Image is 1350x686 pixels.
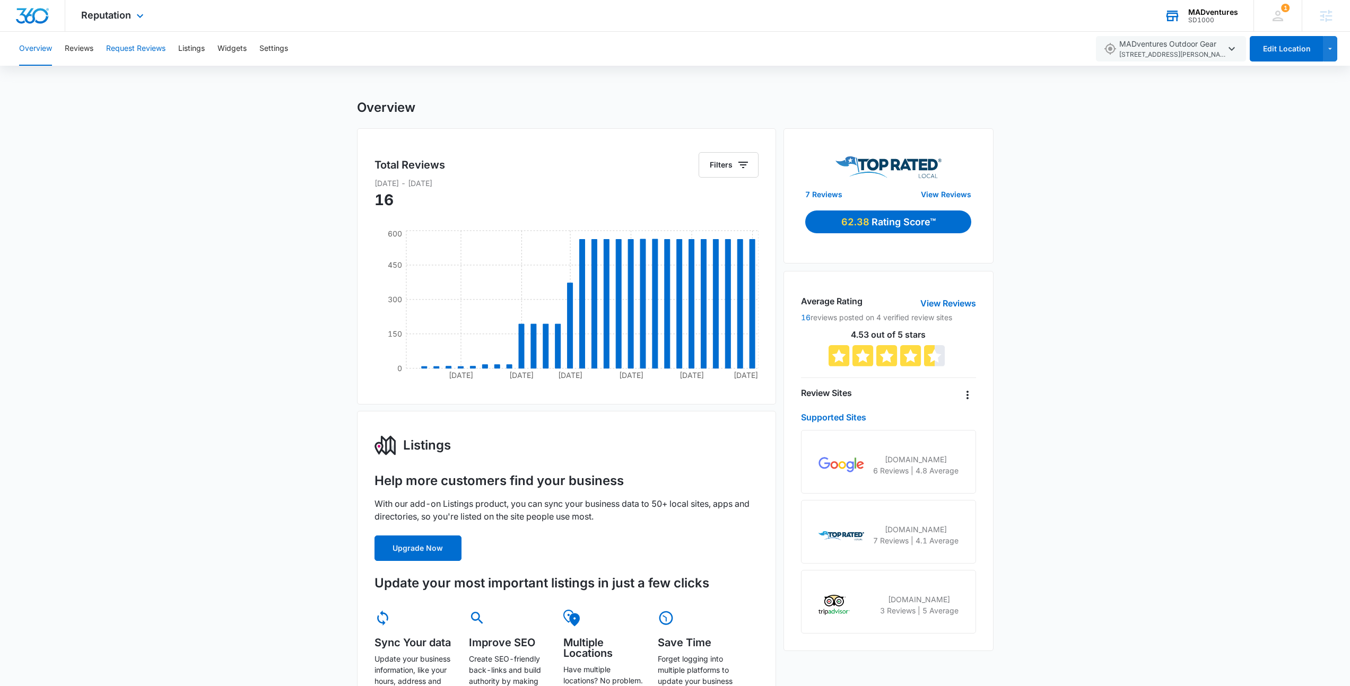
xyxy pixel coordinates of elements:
h5: Sync Your data [374,637,454,648]
tspan: 600 [387,229,402,238]
tspan: [DATE] [680,371,704,380]
button: Edit Location [1250,36,1323,61]
span: 1 [1281,4,1290,12]
button: Upgrade Now [374,535,461,561]
button: MADventures Outdoor Gear[STREET_ADDRESS][PERSON_NAME],[GEOGRAPHIC_DATA][PERSON_NAME],CO [1096,36,1246,61]
tspan: 450 [387,260,402,269]
span: 16 [374,191,394,209]
p: 4.53 out of 5 stars [801,330,976,339]
h4: Average Rating [801,295,863,307]
h4: Review Sites [801,386,852,399]
p: [DATE] - [DATE] [374,178,759,189]
h1: Overview [357,100,415,116]
h5: Total Reviews [374,157,445,173]
tspan: [DATE] [734,371,758,380]
h3: Update your most important listings in just a few clicks [374,574,759,593]
button: Overview [19,32,52,66]
h5: Multiple Locations [563,637,643,658]
h1: Help more customers find your business [374,473,624,489]
tspan: 300 [387,295,402,304]
button: Overflow Menu [959,386,976,403]
p: [DOMAIN_NAME] [873,454,959,465]
tspan: [DATE] [558,371,582,380]
button: Filters [699,152,759,178]
a: View Reviews [920,297,976,310]
p: 6 Reviews | 4.8 Average [873,465,959,476]
h3: Listings [403,436,451,455]
button: Listings [178,32,205,66]
a: View Reviews [921,189,971,200]
span: MADventures Outdoor Gear [1119,38,1225,60]
tspan: [DATE] [509,371,534,380]
p: [DOMAIN_NAME] [880,594,959,605]
p: With our add-on Listings product, you can sync your business data to 50+ local sites, apps and di... [374,497,759,523]
div: notifications count [1281,4,1290,12]
tspan: 0 [397,364,402,373]
tspan: [DATE] [449,371,473,380]
img: Top Rated Local Logo [835,156,942,178]
span: Reputation [81,10,131,21]
p: 3 Reviews | 5 Average [880,605,959,616]
button: Widgets [217,32,247,66]
p: 7 Reviews | 4.1 Average [873,535,959,546]
p: reviews posted on 4 verified review sites [801,312,976,323]
span: [STREET_ADDRESS][PERSON_NAME] , [GEOGRAPHIC_DATA][PERSON_NAME] , CO [1119,50,1225,60]
p: 62.38 [841,215,872,229]
button: Settings [259,32,288,66]
div: account name [1188,8,1238,16]
p: [DOMAIN_NAME] [873,524,959,535]
h5: Improve SEO [469,637,548,648]
a: Supported Sites [801,412,866,423]
tspan: 150 [387,329,402,338]
button: Request Reviews [106,32,166,66]
button: Reviews [65,32,93,66]
tspan: [DATE] [619,371,643,380]
div: account id [1188,16,1238,24]
a: 7 Reviews [805,189,842,200]
h5: Save Time [658,637,737,648]
a: 16 [801,313,811,322]
p: Rating Score™ [872,215,936,229]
